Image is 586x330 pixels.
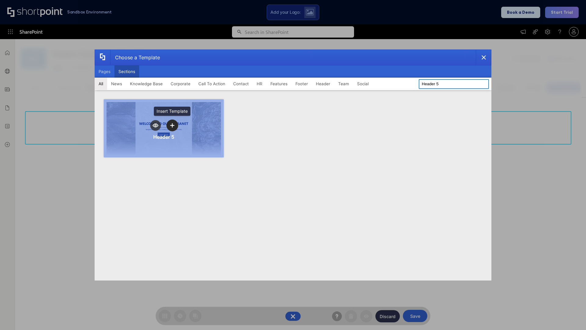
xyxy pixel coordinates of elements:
[167,78,194,90] button: Corporate
[266,78,291,90] button: Features
[353,78,373,90] button: Social
[291,78,312,90] button: Footer
[107,78,126,90] button: News
[555,301,586,330] iframe: Chat Widget
[95,78,107,90] button: All
[312,78,334,90] button: Header
[334,78,353,90] button: Team
[114,65,139,78] button: Sections
[110,50,160,65] div: Choose a Template
[194,78,229,90] button: Call To Action
[95,50,491,280] div: template selector
[153,134,174,140] div: Header 5
[253,78,266,90] button: HR
[229,78,253,90] button: Contact
[419,79,489,89] input: Search
[95,65,114,78] button: Pages
[126,78,167,90] button: Knowledge Base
